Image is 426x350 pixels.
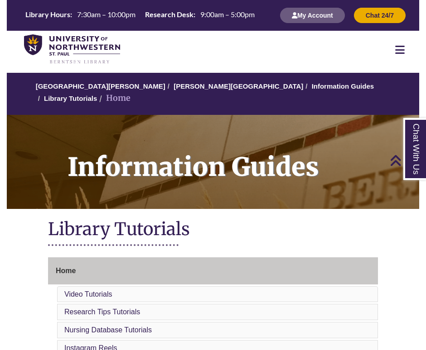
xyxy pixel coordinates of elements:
a: Research Tips Tutorials [64,308,140,316]
th: Library Hours: [22,9,73,19]
button: Chat 24/7 [354,8,406,23]
h1: Information Guides [58,115,419,197]
li: Home [97,92,131,105]
a: Hours Today [22,9,258,22]
span: 9:00am – 5:00pm [200,10,255,19]
a: Nursing Database Tutorials [64,326,152,334]
a: My Account [280,11,345,19]
th: Research Desk: [141,9,197,19]
a: [PERSON_NAME][GEOGRAPHIC_DATA] [174,82,303,90]
a: Chat 24/7 [354,11,406,19]
table: Hours Today [22,9,258,21]
a: Information Guides [312,82,374,90]
a: Video Tutorials [64,290,112,298]
span: 7:30am – 10:00pm [77,10,136,19]
h1: Library Tutorials [48,218,378,242]
a: Library Tutorials [44,95,97,102]
span: Home [56,267,76,274]
a: Home [48,257,378,284]
a: [GEOGRAPHIC_DATA][PERSON_NAME] [36,82,165,90]
button: My Account [280,8,345,23]
a: Back to Top [390,154,424,166]
img: UNWSP Library Logo [24,34,120,65]
a: Information Guides [7,115,419,209]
